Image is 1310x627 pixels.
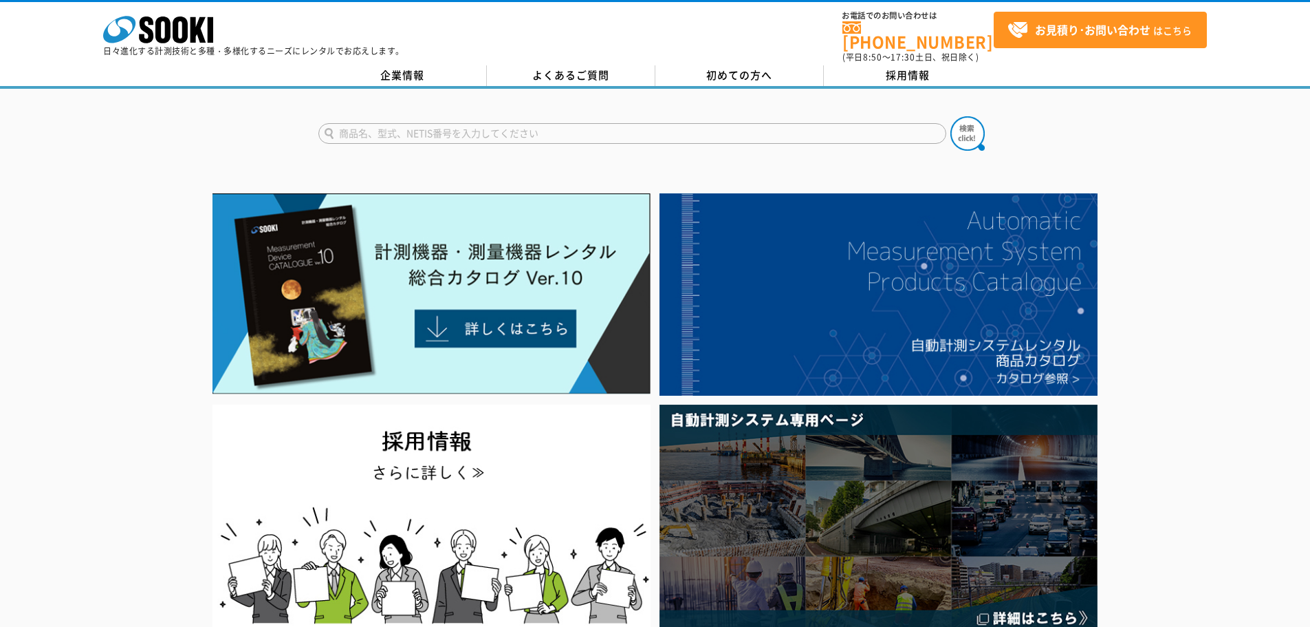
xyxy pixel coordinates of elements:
[863,51,882,63] span: 8:50
[487,65,655,86] a: よくあるご質問
[1007,20,1192,41] span: はこちら
[318,65,487,86] a: 企業情報
[103,47,404,55] p: 日々進化する計測技術と多種・多様化するニーズにレンタルでお応えします。
[212,193,651,394] img: Catalog Ver10
[842,21,994,50] a: [PHONE_NUMBER]
[842,12,994,20] span: お電話でのお問い合わせは
[891,51,915,63] span: 17:30
[706,67,772,83] span: 初めての方へ
[950,116,985,151] img: btn_search.png
[655,65,824,86] a: 初めての方へ
[824,65,992,86] a: 採用情報
[659,193,1098,396] img: 自動計測システムカタログ
[842,51,979,63] span: (平日 ～ 土日、祝日除く)
[994,12,1207,48] a: お見積り･お問い合わせはこちら
[318,123,946,144] input: 商品名、型式、NETIS番号を入力してください
[1035,21,1150,38] strong: お見積り･お問い合わせ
